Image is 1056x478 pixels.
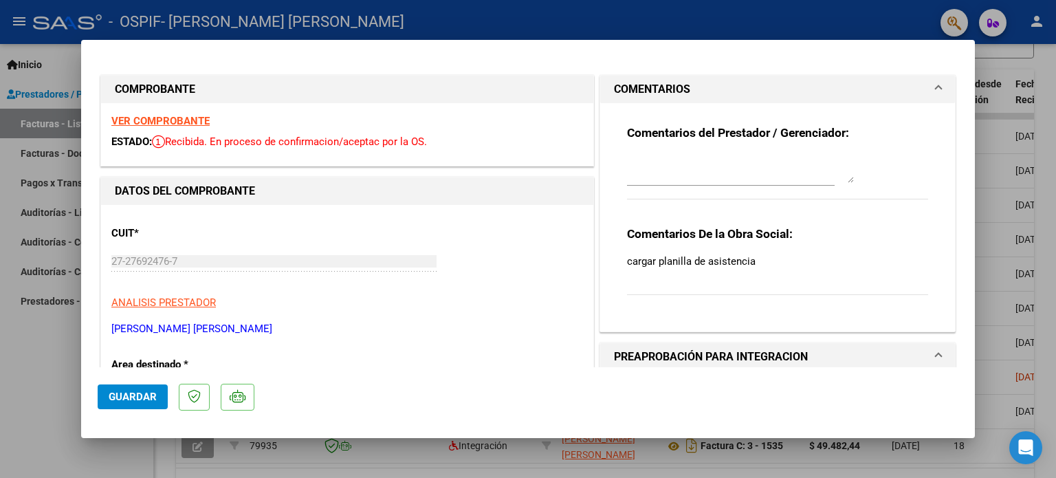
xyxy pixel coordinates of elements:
div: COMENTARIOS [600,103,955,332]
mat-expansion-panel-header: COMENTARIOS [600,76,955,103]
button: Guardar [98,384,168,409]
p: CUIT [111,226,253,241]
a: VER COMPROBANTE [111,115,210,127]
p: [PERSON_NAME] [PERSON_NAME] [111,321,583,337]
strong: DATOS DEL COMPROBANTE [115,184,255,197]
span: Recibida. En proceso de confirmacion/aceptac por la OS. [152,135,427,148]
p: Area destinado * [111,357,253,373]
span: Guardar [109,391,157,403]
h1: COMENTARIOS [614,81,690,98]
h1: PREAPROBACIÓN PARA INTEGRACION [614,349,808,365]
strong: COMPROBANTE [115,83,195,96]
strong: Comentarios del Prestador / Gerenciador: [627,126,849,140]
span: ANALISIS PRESTADOR [111,296,216,309]
div: Open Intercom Messenger [1009,431,1042,464]
mat-expansion-panel-header: PREAPROBACIÓN PARA INTEGRACION [600,343,955,371]
p: cargar planilla de asistencia [627,254,928,269]
span: ESTADO: [111,135,152,148]
strong: Comentarios De la Obra Social: [627,227,793,241]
